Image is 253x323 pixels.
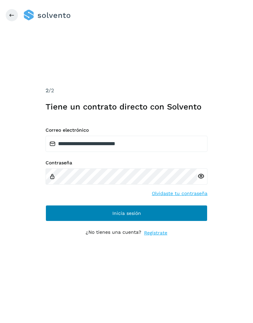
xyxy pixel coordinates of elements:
[152,190,207,197] a: Olvidaste tu contraseña
[46,87,49,94] span: 2
[46,160,207,166] label: Contraseña
[46,127,207,133] label: Correo electrónico
[46,87,207,95] div: /2
[46,102,207,112] h1: Tiene un contrato directo con Solvento
[86,229,141,236] p: ¿No tienes una cuenta?
[144,229,167,236] a: Regístrate
[112,211,141,216] span: Inicia sesión
[46,205,207,221] button: Inicia sesión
